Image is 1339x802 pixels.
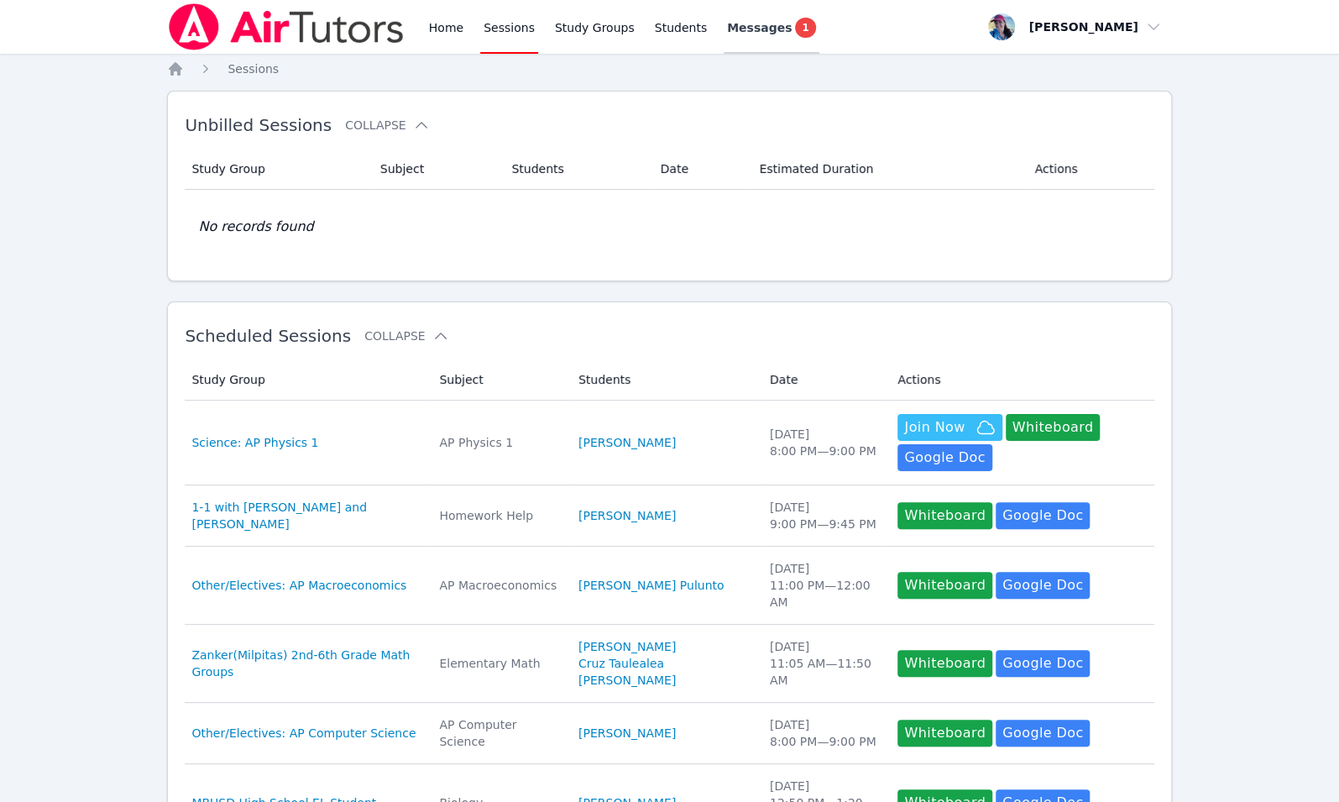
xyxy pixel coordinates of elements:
[770,426,878,459] div: [DATE] 8:00 PM — 9:00 PM
[727,19,792,36] span: Messages
[185,115,332,135] span: Unbilled Sessions
[167,3,405,50] img: Air Tutors
[904,417,965,438] span: Join Now
[185,359,429,401] th: Study Group
[651,149,750,190] th: Date
[429,359,568,401] th: Subject
[578,434,676,451] a: [PERSON_NAME]
[996,720,1090,747] a: Google Doc
[770,499,878,532] div: [DATE] 9:00 PM — 9:45 PM
[439,434,558,451] div: AP Physics 1
[897,444,991,471] a: Google Doc
[578,655,664,672] a: Cruz Taulealea
[996,650,1090,677] a: Google Doc
[1024,149,1153,190] th: Actions
[578,672,676,689] a: [PERSON_NAME]
[191,725,416,742] a: Other/Electives: AP Computer Science
[185,326,351,346] span: Scheduled Sessions
[897,650,992,677] button: Whiteboard
[996,502,1090,529] a: Google Doc
[439,716,558,750] div: AP Computer Science
[228,62,279,76] span: Sessions
[749,149,1024,190] th: Estimated Duration
[364,328,448,344] button: Collapse
[439,507,558,524] div: Homework Help
[897,414,1002,441] button: Join Now
[191,434,318,451] a: Science: AP Physics 1
[439,577,558,594] div: AP Macroeconomics
[897,720,992,747] button: Whiteboard
[185,485,1153,547] tr: 1-1 with [PERSON_NAME] and [PERSON_NAME]Homework Help[PERSON_NAME][DATE]9:00 PM—9:45 PMWhiteboard...
[185,625,1153,703] tr: Zanker(Milpitas) 2nd-6th Grade Math GroupsElementary Math[PERSON_NAME]Cruz Taulealea[PERSON_NAME]...
[1006,414,1101,441] button: Whiteboard
[996,572,1090,599] a: Google Doc
[345,117,429,134] button: Collapse
[897,572,992,599] button: Whiteboard
[191,577,406,594] a: Other/Electives: AP Macroeconomics
[191,499,419,532] a: 1-1 with [PERSON_NAME] and [PERSON_NAME]
[887,359,1153,401] th: Actions
[185,703,1153,764] tr: Other/Electives: AP Computer ScienceAP Computer Science[PERSON_NAME][DATE]8:00 PM—9:00 PMWhiteboa...
[568,359,760,401] th: Students
[897,502,992,529] button: Whiteboard
[578,507,676,524] a: [PERSON_NAME]
[770,638,878,689] div: [DATE] 11:05 AM — 11:50 AM
[185,149,369,190] th: Study Group
[501,149,650,190] th: Students
[185,401,1153,485] tr: Science: AP Physics 1AP Physics 1[PERSON_NAME][DATE]8:00 PM—9:00 PMJoin NowWhiteboardGoogle Doc
[228,60,279,77] a: Sessions
[770,560,878,611] div: [DATE] 11:00 PM — 12:00 AM
[185,190,1153,264] td: No records found
[191,647,419,680] a: Zanker(Milpitas) 2nd-6th Grade Math Groups
[185,547,1153,625] tr: Other/Electives: AP MacroeconomicsAP Macroeconomics[PERSON_NAME] Pulunto[DATE]11:00 PM—12:00 AMWh...
[578,725,676,742] a: [PERSON_NAME]
[795,18,815,38] span: 1
[770,716,878,750] div: [DATE] 8:00 PM — 9:00 PM
[760,359,888,401] th: Date
[370,149,502,190] th: Subject
[439,655,558,672] div: Elementary Math
[578,577,724,594] a: [PERSON_NAME] Pulunto
[578,638,676,655] a: [PERSON_NAME]
[167,60,1171,77] nav: Breadcrumb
